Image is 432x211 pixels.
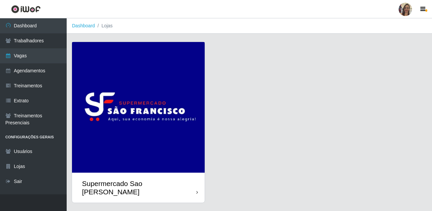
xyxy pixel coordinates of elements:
li: Lojas [95,22,113,29]
a: Dashboard [72,23,95,28]
nav: breadcrumb [67,18,432,34]
a: Supermercado Sao [PERSON_NAME] [72,42,205,203]
img: cardImg [72,42,205,173]
img: CoreUI Logo [11,5,41,13]
div: Supermercado Sao [PERSON_NAME] [82,179,196,196]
